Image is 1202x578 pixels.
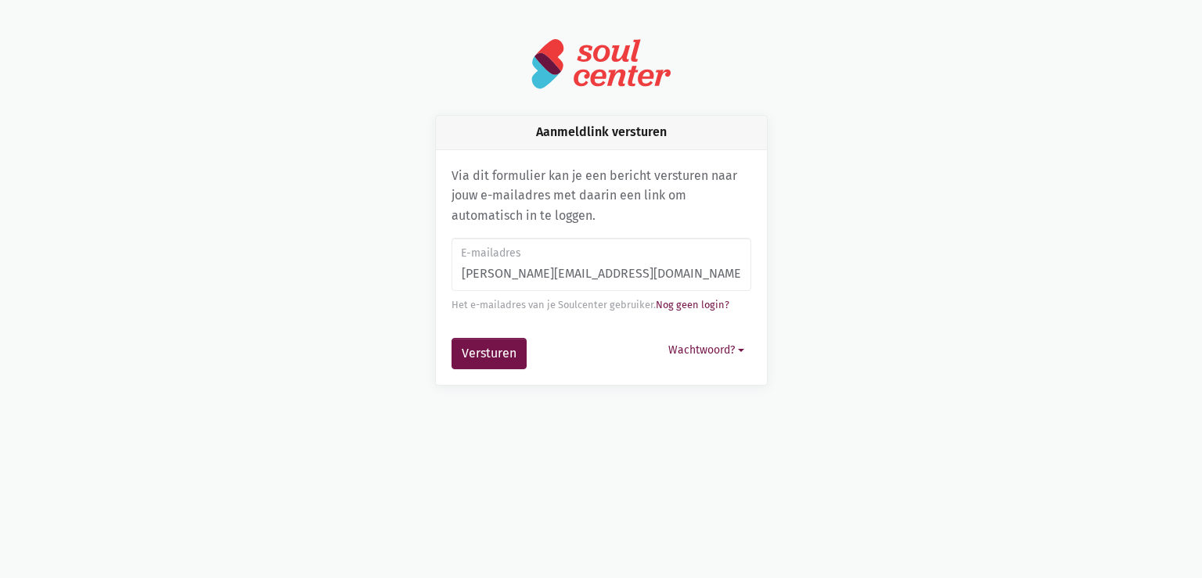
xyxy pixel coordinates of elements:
label: E-mailadres [461,245,740,262]
button: Wachtwoord? [661,338,751,362]
button: Versturen [452,338,527,369]
form: Aanmeldlink versturen [452,238,751,369]
div: Het e-mailadres van je Soulcenter gebruiker. [452,297,751,313]
img: logo-soulcenter-full.svg [531,38,671,90]
div: Aanmeldlink versturen [436,116,767,149]
a: Nog geen login? [656,299,729,311]
p: Via dit formulier kan je een bericht versturen naar jouw e-mailadres met daarin een link om autom... [452,166,751,226]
